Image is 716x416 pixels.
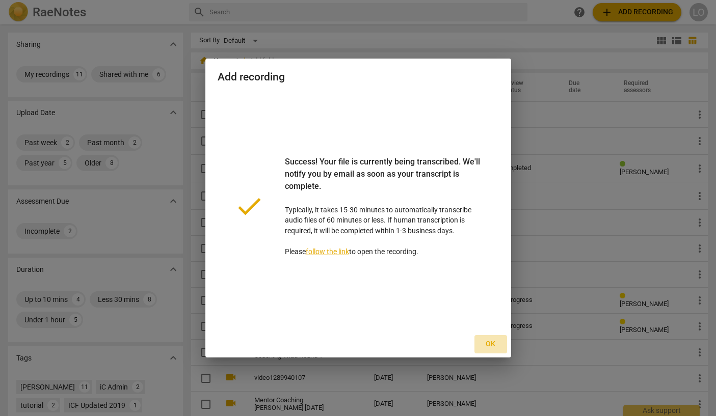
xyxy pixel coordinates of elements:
[474,335,507,353] button: Ok
[306,247,349,256] a: follow the link
[483,339,499,349] span: Ok
[218,71,499,84] h2: Add recording
[285,156,483,205] div: Success! Your file is currently being transcribed. We'll notify you by email as soon as your tran...
[285,156,483,257] p: Typically, it takes 15-30 minutes to automatically transcribe audio files of 60 minutes or less. ...
[234,191,264,221] span: done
